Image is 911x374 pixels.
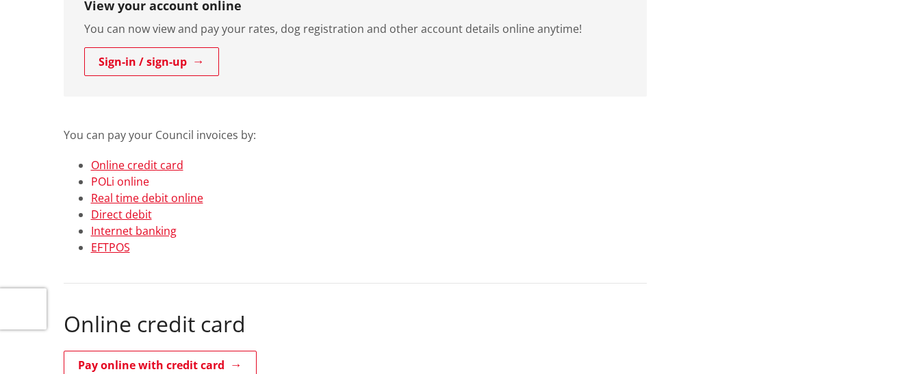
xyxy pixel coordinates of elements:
[91,174,149,189] a: POLi online
[64,311,647,337] h2: Online credit card
[91,240,130,255] a: EFTPOS
[91,190,203,205] a: Real time debit online
[91,223,177,238] a: Internet banking
[84,47,219,76] a: Sign-in / sign-up
[64,110,647,143] p: You can pay your Council invoices by:
[848,316,897,366] iframe: Messenger Launcher
[91,207,152,222] a: Direct debit
[91,158,183,173] a: Online credit card
[84,21,626,37] p: You can now view and pay your rates, dog registration and other account details online anytime!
